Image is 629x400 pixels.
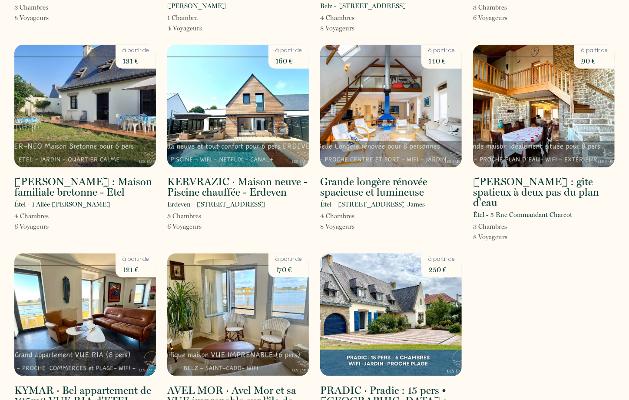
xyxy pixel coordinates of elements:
[14,13,49,23] p: 8 Voyageur
[473,2,507,13] p: 3 Chambre
[14,177,156,197] h2: [PERSON_NAME] : Maison familiale bretonne - Etel
[320,253,462,376] img: rental-image
[14,221,49,232] p: 6 Voyageur
[428,47,455,55] p: à partir de
[320,23,354,33] p: 8 Voyageur
[320,13,354,23] p: 4 Chambre
[46,14,49,22] span: s
[275,255,302,263] p: à partir de
[581,47,608,55] p: à partir de
[14,45,156,167] img: rental-image
[352,14,354,22] span: s
[473,221,507,232] p: 3 Chambre
[505,233,507,241] span: s
[14,199,110,210] p: Étel - 1 Allée [PERSON_NAME]
[428,55,455,67] p: 140 €
[504,223,507,230] span: s
[14,211,49,221] p: 4 Chambre
[122,255,149,263] p: à partir de
[167,13,202,23] p: 1 Chambre
[167,221,202,232] p: 6 Voyageur
[167,211,202,221] p: 3 Chambre
[46,223,49,230] span: s
[473,210,572,220] p: Étel - 5 Rue Commandant Charcot
[581,55,608,67] p: 90 €
[320,199,425,210] p: Étel - [STREET_ADDRESS] James
[199,223,202,230] span: s
[199,24,202,32] span: s
[199,212,201,220] span: s
[167,177,309,197] h2: KERVRAZIC · Maison neuve - Piscine chauffée - Erdeven
[352,24,354,32] span: s
[14,253,156,376] img: rental-image
[473,45,615,167] img: rental-image
[46,212,49,220] span: s
[122,263,149,276] p: 121 €
[122,47,149,55] p: à partir de
[46,3,48,11] span: s
[122,55,149,67] p: 131 €
[320,45,462,167] img: rental-image
[275,55,302,67] p: 160 €
[320,1,407,11] p: Belz - [STREET_ADDRESS]
[275,263,302,276] p: 170 €
[504,3,507,11] span: s
[428,263,455,276] p: 250 €
[352,223,354,230] span: s
[167,45,309,167] img: rental-image
[505,14,507,22] span: s
[320,221,354,232] p: 8 Voyageur
[275,47,302,55] p: à partir de
[320,177,462,197] h2: Grande longère rénovée spacieuse et lumineuse
[167,253,309,376] img: rental-image
[320,211,354,221] p: 4 Chambre
[473,177,615,208] h2: [PERSON_NAME] : gîte spatieux à deux pas du plan d'eau
[473,13,507,23] p: 6 Voyageur
[167,199,265,210] p: Erdeven - [STREET_ADDRESS]
[473,232,507,242] p: 8 Voyageur
[167,23,202,33] p: 4 Voyageur
[14,2,49,13] p: 3 Chambre
[428,255,455,263] p: à partir de
[352,212,354,220] span: s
